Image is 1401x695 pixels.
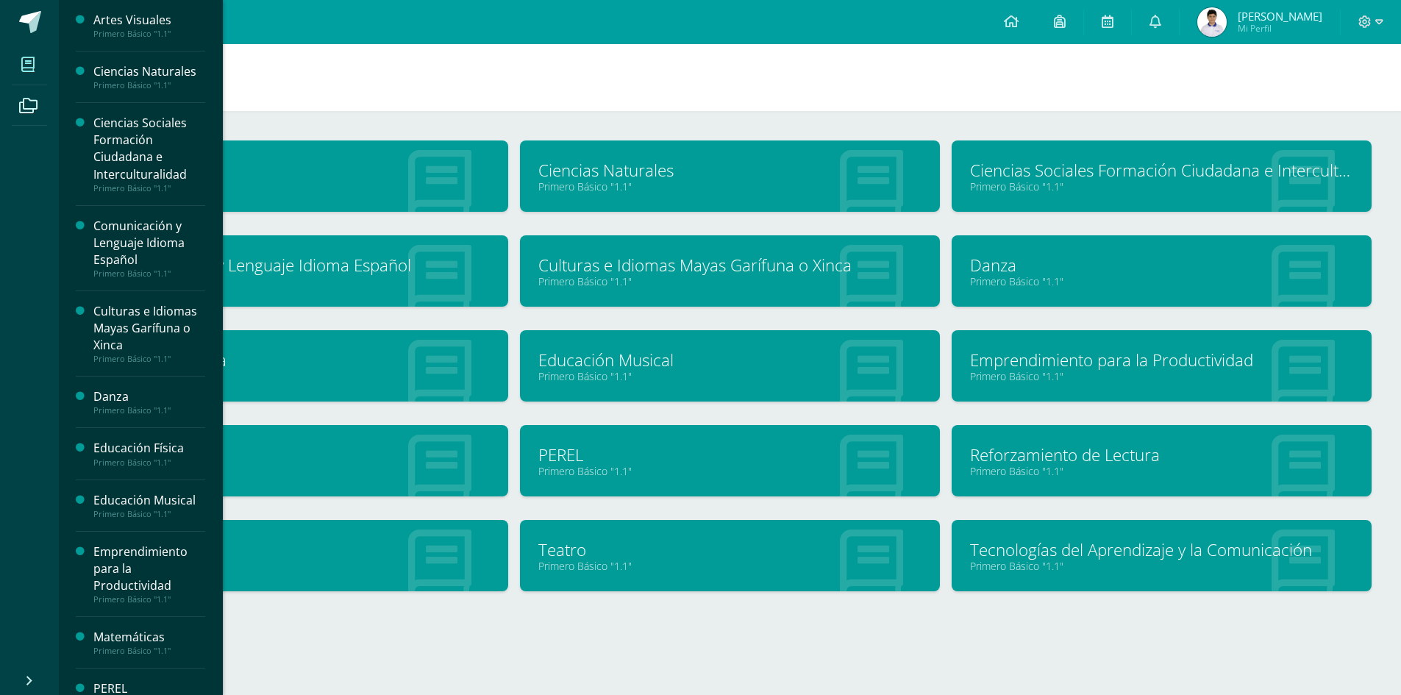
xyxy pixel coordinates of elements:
[538,538,921,561] a: Teatro
[93,440,205,457] div: Educación Física
[970,369,1353,383] a: Primero Básico "1.1"
[1238,22,1322,35] span: Mi Perfil
[93,629,205,656] a: MatemáticasPrimero Básico "1.1"
[93,492,205,519] a: Educación MusicalPrimero Básico "1.1"
[107,369,490,383] a: Primero Básico "1.1"
[93,63,205,90] a: Ciencias NaturalesPrimero Básico "1.1"
[93,492,205,509] div: Educación Musical
[93,12,205,39] a: Artes VisualesPrimero Básico "1.1"
[970,559,1353,573] a: Primero Básico "1.1"
[538,443,921,466] a: PEREL
[970,179,1353,193] a: Primero Básico "1.1"
[970,349,1353,371] a: Emprendimiento para la Productividad
[93,354,205,364] div: Primero Básico "1.1"
[93,29,205,39] div: Primero Básico "1.1"
[970,274,1353,288] a: Primero Básico "1.1"
[107,443,490,466] a: Matemáticas
[93,543,205,594] div: Emprendimiento para la Productividad
[1238,9,1322,24] span: [PERSON_NAME]
[93,594,205,605] div: Primero Básico "1.1"
[93,303,205,364] a: Culturas e Idiomas Mayas Garífuna o XincaPrimero Básico "1.1"
[93,115,205,182] div: Ciencias Sociales Formación Ciudadana e Interculturalidad
[538,179,921,193] a: Primero Básico "1.1"
[107,349,490,371] a: Educación Física
[538,349,921,371] a: Educación Musical
[107,559,490,573] a: Primero Básico "1.1"
[538,254,921,277] a: Culturas e Idiomas Mayas Garífuna o Xinca
[970,464,1353,478] a: Primero Básico "1.1"
[107,538,490,561] a: Robótica
[970,538,1353,561] a: Tecnologías del Aprendizaje y la Comunicación
[93,388,205,405] div: Danza
[970,159,1353,182] a: Ciencias Sociales Formación Ciudadana e Interculturalidad
[93,629,205,646] div: Matemáticas
[970,443,1353,466] a: Reforzamiento de Lectura
[93,218,205,279] a: Comunicación y Lenguaje Idioma EspañolPrimero Básico "1.1"
[538,159,921,182] a: Ciencias Naturales
[1197,7,1227,37] img: 074080cf5bc733bfb543c5917e2dee20.png
[93,388,205,416] a: DanzaPrimero Básico "1.1"
[93,12,205,29] div: Artes Visuales
[93,405,205,416] div: Primero Básico "1.1"
[93,80,205,90] div: Primero Básico "1.1"
[93,303,205,354] div: Culturas e Idiomas Mayas Garífuna o Xinca
[93,63,205,80] div: Ciencias Naturales
[93,115,205,193] a: Ciencias Sociales Formación Ciudadana e InterculturalidadPrimero Básico "1.1"
[93,440,205,467] a: Educación FísicaPrimero Básico "1.1"
[538,274,921,288] a: Primero Básico "1.1"
[93,268,205,279] div: Primero Básico "1.1"
[93,543,205,605] a: Emprendimiento para la ProductividadPrimero Básico "1.1"
[107,274,490,288] a: Primero Básico "1.1"
[538,559,921,573] a: Primero Básico "1.1"
[970,254,1353,277] a: Danza
[107,159,490,182] a: Artes Visuales
[538,464,921,478] a: Primero Básico "1.1"
[93,509,205,519] div: Primero Básico "1.1"
[93,457,205,468] div: Primero Básico "1.1"
[107,254,490,277] a: Comunicación y Lenguaje Idioma Español
[93,183,205,193] div: Primero Básico "1.1"
[538,369,921,383] a: Primero Básico "1.1"
[93,218,205,268] div: Comunicación y Lenguaje Idioma Español
[107,179,490,193] a: Primero Básico "1.1"
[93,646,205,656] div: Primero Básico "1.1"
[107,464,490,478] a: Primero Básico "1.1"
